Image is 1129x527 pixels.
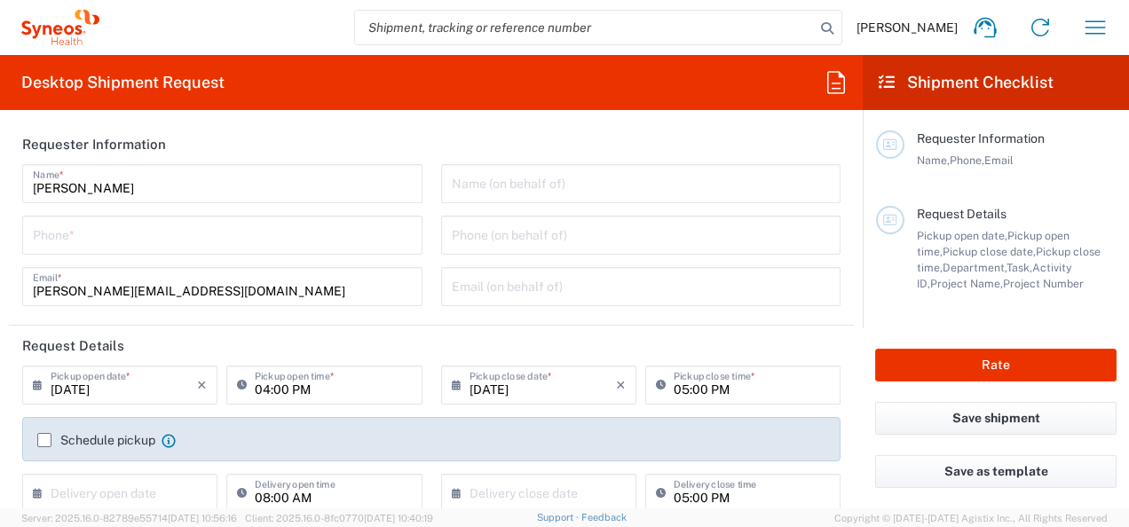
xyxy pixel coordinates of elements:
[875,402,1117,435] button: Save shipment
[917,131,1045,146] span: Requester Information
[1007,261,1032,274] span: Task,
[875,349,1117,381] button: Rate
[364,513,433,523] span: [DATE] 10:40:19
[168,513,237,523] span: [DATE] 10:56:16
[22,337,124,355] h2: Request Details
[37,433,155,447] label: Schedule pickup
[879,72,1054,93] h2: Shipment Checklist
[834,510,1108,526] span: Copyright © [DATE]-[DATE] Agistix Inc., All Rights Reserved
[22,136,166,153] h2: Requester Information
[943,245,1036,258] span: Pickup close date,
[616,371,626,399] i: ×
[537,512,581,523] a: Support
[950,153,984,167] span: Phone,
[917,229,1007,242] span: Pickup open date,
[581,512,627,523] a: Feedback
[355,11,815,44] input: Shipment, tracking or reference number
[875,455,1117,488] button: Save as template
[197,371,207,399] i: ×
[21,513,237,523] span: Server: 2025.16.0-82789e55714
[917,207,1007,221] span: Request Details
[943,261,1007,274] span: Department,
[917,153,950,167] span: Name,
[1003,277,1084,290] span: Project Number
[857,20,958,35] span: [PERSON_NAME]
[930,277,1003,290] span: Project Name,
[984,153,1014,167] span: Email
[21,72,225,93] h2: Desktop Shipment Request
[245,513,433,523] span: Client: 2025.16.0-8fc0770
